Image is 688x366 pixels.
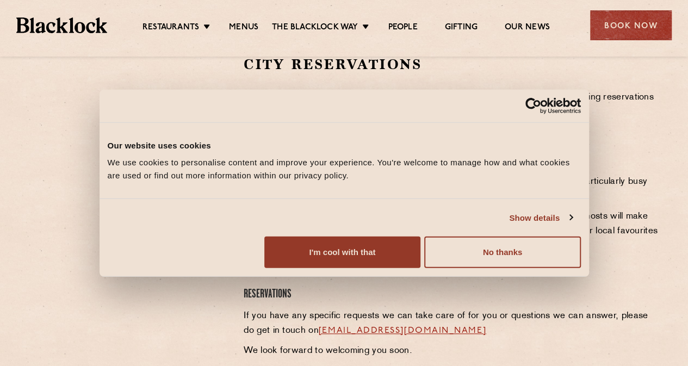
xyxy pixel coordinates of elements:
[264,237,420,268] button: I'm cool with that
[319,326,486,335] a: [EMAIL_ADDRESS][DOMAIN_NAME]
[244,287,661,302] h4: Reservations
[445,22,478,34] a: Gifting
[590,10,672,40] div: Book Now
[229,22,258,34] a: Menus
[108,139,581,152] div: Our website uses cookies
[244,344,661,358] p: We look forward to welcoming you soon.
[272,22,358,34] a: The Blacklock Way
[505,22,550,34] a: Our News
[509,211,572,224] a: Show details
[142,22,199,34] a: Restaurants
[244,55,661,74] h2: City Reservations
[244,309,661,338] p: If you have any specific requests we can take care of for you or questions we can answer, please ...
[424,237,580,268] button: No thanks
[16,17,107,33] img: BL_Textured_Logo-footer-cropped.svg
[388,22,417,34] a: People
[66,55,188,219] iframe: OpenTable make booking widget
[486,97,581,114] a: Usercentrics Cookiebot - opens in a new window
[108,156,581,182] div: We use cookies to personalise content and improve your experience. You're welcome to manage how a...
